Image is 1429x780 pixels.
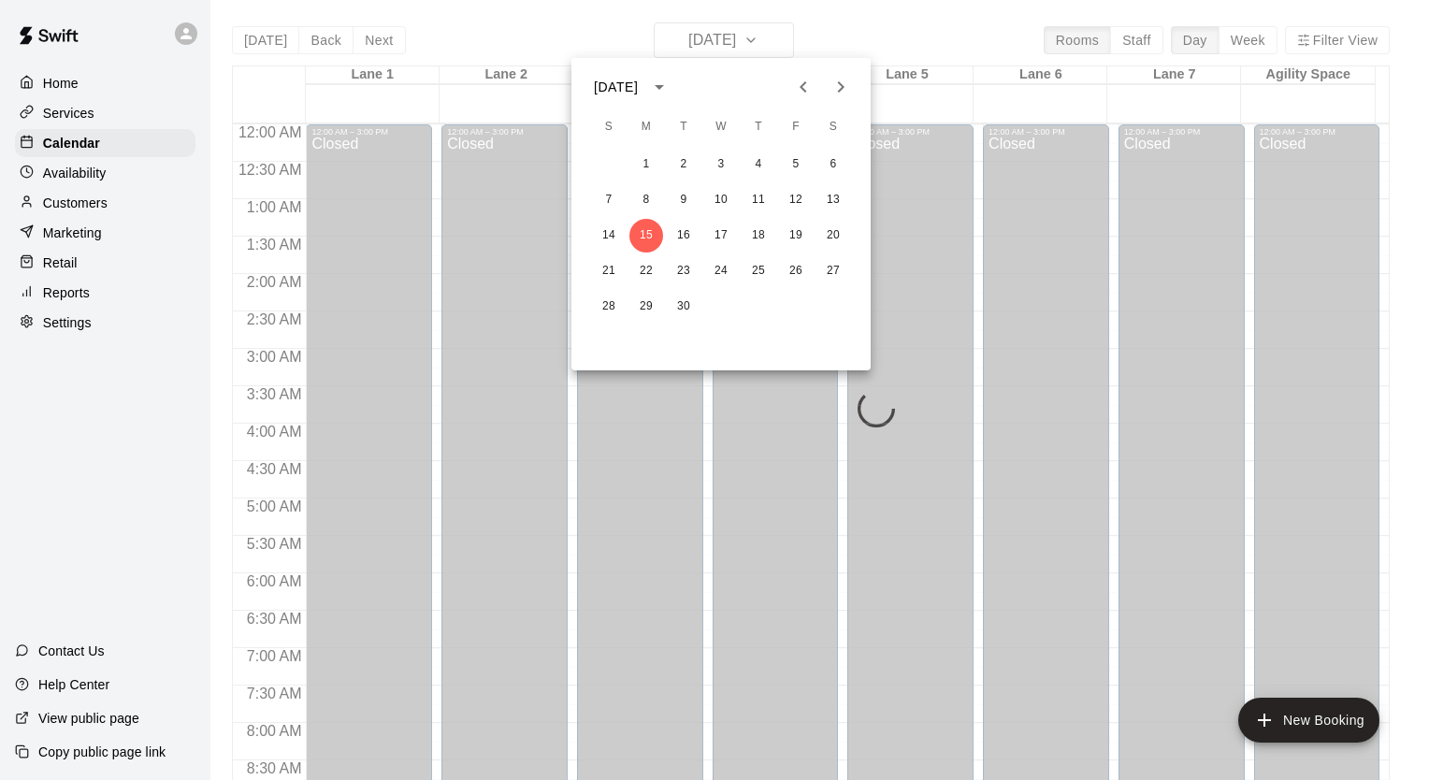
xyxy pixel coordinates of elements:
button: 25 [742,254,775,288]
button: 16 [667,219,700,253]
button: 10 [704,183,738,217]
button: 11 [742,183,775,217]
div: [DATE] [594,78,638,97]
button: 1 [629,148,663,181]
button: 6 [816,148,850,181]
button: 21 [592,254,626,288]
button: Previous month [785,68,822,106]
button: 22 [629,254,663,288]
span: Wednesday [704,108,738,146]
button: 4 [742,148,775,181]
span: Friday [779,108,813,146]
button: 13 [816,183,850,217]
button: 2 [667,148,700,181]
span: Monday [629,108,663,146]
button: 27 [816,254,850,288]
button: 30 [667,290,700,324]
button: 5 [779,148,813,181]
button: 19 [779,219,813,253]
button: 8 [629,183,663,217]
button: Next month [822,68,859,106]
button: 28 [592,290,626,324]
button: 14 [592,219,626,253]
button: 3 [704,148,738,181]
span: Thursday [742,108,775,146]
button: 15 [629,219,663,253]
button: 23 [667,254,700,288]
button: calendar view is open, switch to year view [643,71,675,103]
button: 7 [592,183,626,217]
button: 24 [704,254,738,288]
button: 12 [779,183,813,217]
span: Sunday [592,108,626,146]
button: 29 [629,290,663,324]
button: 26 [779,254,813,288]
button: 9 [667,183,700,217]
span: Tuesday [667,108,700,146]
button: 18 [742,219,775,253]
button: 17 [704,219,738,253]
span: Saturday [816,108,850,146]
button: 20 [816,219,850,253]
